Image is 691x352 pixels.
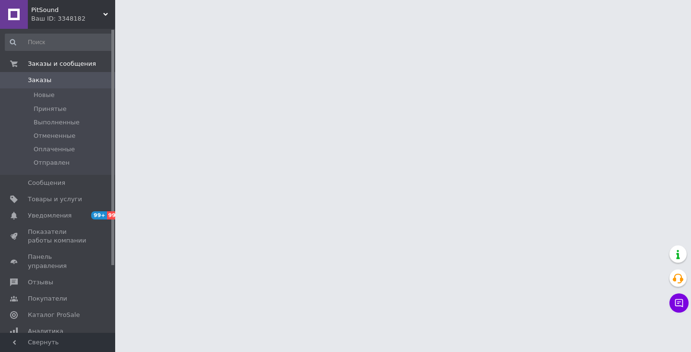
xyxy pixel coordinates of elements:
span: Покупатели [28,294,67,303]
span: Отмененные [34,132,75,140]
span: Отзывы [28,278,53,287]
span: Отправлен [34,158,70,167]
span: Оплаченные [34,145,75,154]
span: Заказы и сообщения [28,60,96,68]
button: Чат с покупателем [669,293,689,313]
span: Панель управления [28,253,89,270]
input: Поиск [5,34,113,51]
span: Аналитика [28,327,63,336]
span: Принятые [34,105,67,113]
div: Ваш ID: 3348182 [31,14,115,23]
span: Каталог ProSale [28,311,80,319]
span: Новые [34,91,55,99]
span: Показатели работы компании [28,228,89,245]
span: PitSound [31,6,103,14]
span: 99+ [107,211,123,219]
span: Товары и услуги [28,195,82,204]
span: Заказы [28,76,51,85]
span: Сообщения [28,179,65,187]
span: Выполненные [34,118,80,127]
span: 99+ [91,211,107,219]
span: Уведомления [28,211,71,220]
